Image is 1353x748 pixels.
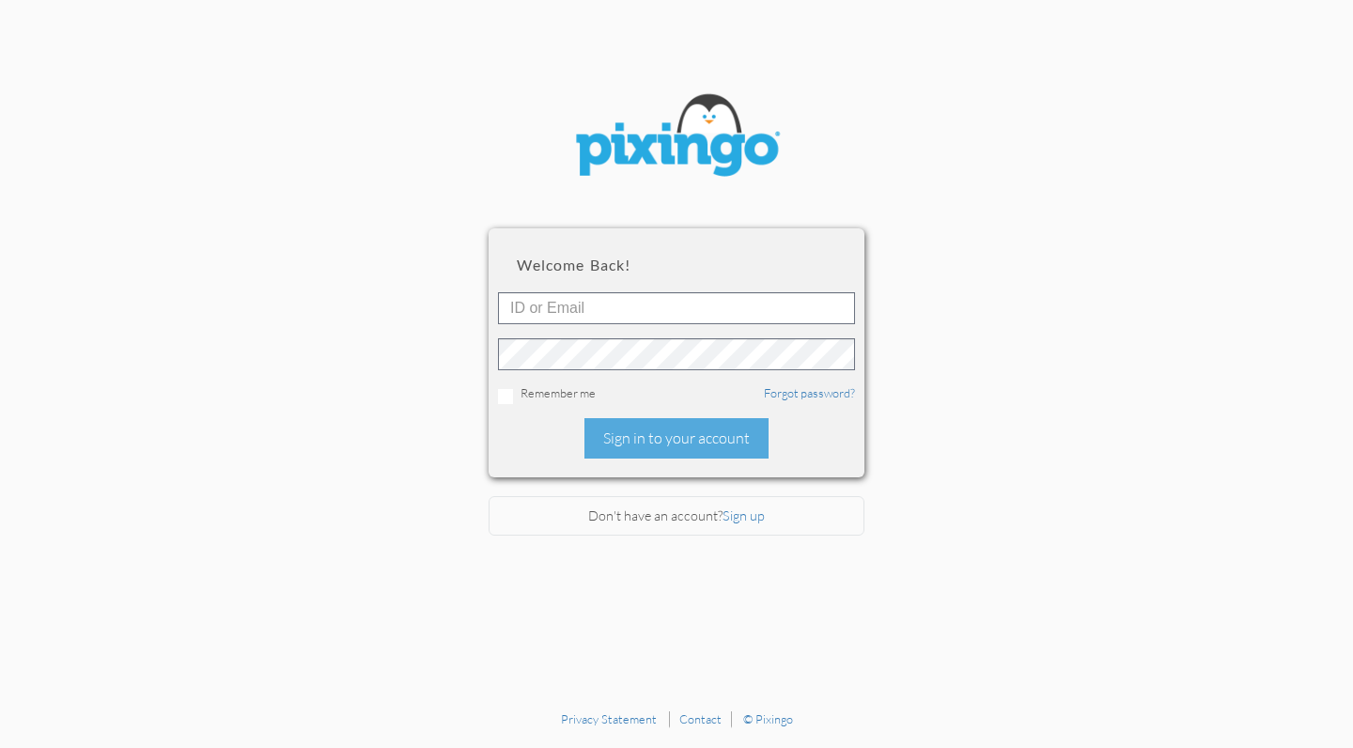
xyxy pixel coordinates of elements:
[561,711,657,726] a: Privacy Statement
[564,85,789,191] img: pixingo logo
[498,292,855,324] input: ID or Email
[517,257,836,273] h2: Welcome back!
[723,507,765,523] a: Sign up
[743,711,793,726] a: © Pixingo
[489,496,864,537] div: Don't have an account?
[764,385,855,400] a: Forgot password?
[584,418,769,459] div: Sign in to your account
[498,384,855,404] div: Remember me
[679,711,722,726] a: Contact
